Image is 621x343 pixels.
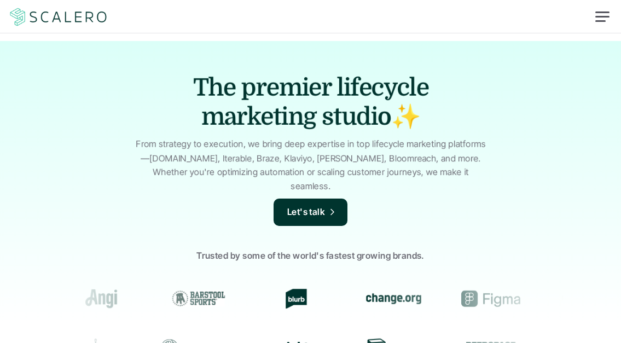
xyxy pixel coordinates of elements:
h1: The premier lifecycle marketing studio✨ [185,74,437,132]
div: Angi [63,289,139,309]
p: Let's talk [287,205,326,219]
div: change.org [356,289,431,309]
div: Figma [453,289,529,309]
img: Groome [562,292,614,305]
div: Barstool [161,289,236,309]
a: Let's talk [274,199,348,226]
img: Scalero company logo [8,7,109,27]
div: Blurb [258,289,334,309]
p: From strategy to execution, we bring deep expertise in top lifecycle marketing platforms—[DOMAIN_... [133,137,489,193]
